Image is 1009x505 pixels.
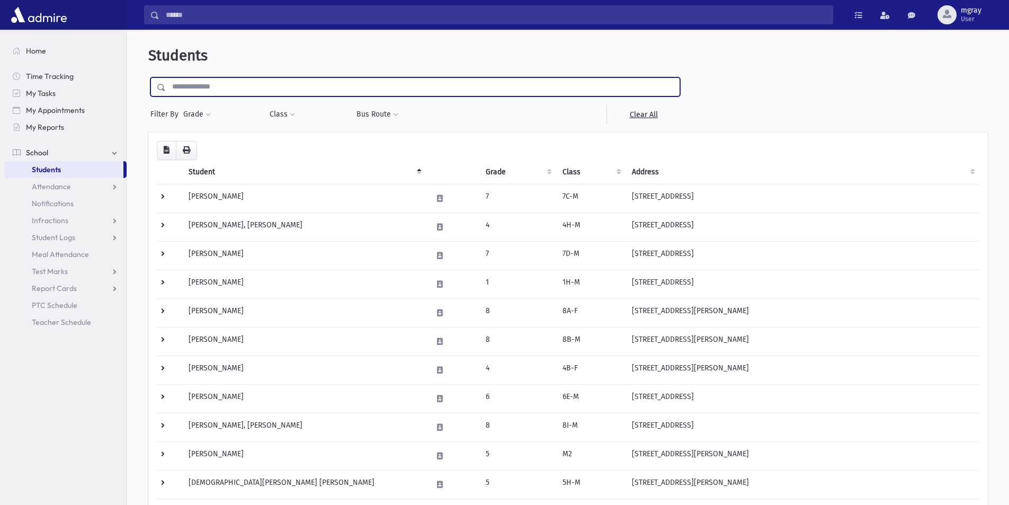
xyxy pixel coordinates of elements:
[556,356,626,384] td: 4B-F
[626,470,979,499] td: [STREET_ADDRESS][PERSON_NAME]
[4,68,127,85] a: Time Tracking
[626,298,979,327] td: [STREET_ADDRESS][PERSON_NAME]
[4,263,127,280] a: Test Marks
[182,327,426,356] td: [PERSON_NAME]
[4,178,127,195] a: Attendance
[182,184,426,212] td: [PERSON_NAME]
[269,105,296,124] button: Class
[626,356,979,384] td: [STREET_ADDRESS][PERSON_NAME]
[626,212,979,241] td: [STREET_ADDRESS]
[606,105,680,124] a: Clear All
[556,184,626,212] td: 7C-M
[150,109,183,120] span: Filter By
[182,160,426,184] th: Student: activate to sort column descending
[961,15,981,23] span: User
[556,327,626,356] td: 8B-M
[556,212,626,241] td: 4H-M
[32,216,68,225] span: Infractions
[479,241,556,270] td: 7
[626,241,979,270] td: [STREET_ADDRESS]
[182,270,426,298] td: [PERSON_NAME]
[556,441,626,470] td: M2
[556,241,626,270] td: 7D-M
[479,413,556,441] td: 8
[157,141,176,160] button: CSV
[626,384,979,413] td: [STREET_ADDRESS]
[26,122,64,132] span: My Reports
[182,241,426,270] td: [PERSON_NAME]
[26,105,85,115] span: My Appointments
[479,298,556,327] td: 8
[556,384,626,413] td: 6E-M
[4,119,127,136] a: My Reports
[148,47,208,64] span: Students
[32,250,89,259] span: Meal Attendance
[626,327,979,356] td: [STREET_ADDRESS][PERSON_NAME]
[8,4,69,25] img: AdmirePro
[4,144,127,161] a: School
[479,212,556,241] td: 4
[4,280,127,297] a: Report Cards
[182,413,426,441] td: [PERSON_NAME], [PERSON_NAME]
[182,356,426,384] td: [PERSON_NAME]
[479,270,556,298] td: 1
[4,297,127,314] a: PTC Schedule
[4,102,127,119] a: My Appointments
[626,184,979,212] td: [STREET_ADDRESS]
[32,317,91,327] span: Teacher Schedule
[182,470,426,499] td: [DEMOGRAPHIC_DATA][PERSON_NAME] [PERSON_NAME]
[626,270,979,298] td: [STREET_ADDRESS]
[4,229,127,246] a: Student Logs
[182,298,426,327] td: [PERSON_NAME]
[4,246,127,263] a: Meal Attendance
[626,160,979,184] th: Address: activate to sort column ascending
[4,42,127,59] a: Home
[479,470,556,499] td: 5
[159,5,833,24] input: Search
[182,384,426,413] td: [PERSON_NAME]
[4,212,127,229] a: Infractions
[479,327,556,356] td: 8
[479,441,556,470] td: 5
[26,148,48,157] span: School
[26,46,46,56] span: Home
[4,85,127,102] a: My Tasks
[479,356,556,384] td: 4
[556,470,626,499] td: 5H-M
[32,300,77,310] span: PTC Schedule
[32,199,74,208] span: Notifications
[176,141,197,160] button: Print
[183,105,211,124] button: Grade
[356,105,399,124] button: Bus Route
[26,72,74,81] span: Time Tracking
[479,160,556,184] th: Grade: activate to sort column ascending
[32,267,68,276] span: Test Marks
[961,6,981,15] span: mgray
[556,413,626,441] td: 8I-M
[26,88,56,98] span: My Tasks
[4,195,127,212] a: Notifications
[479,384,556,413] td: 6
[4,161,123,178] a: Students
[479,184,556,212] td: 7
[4,314,127,331] a: Teacher Schedule
[556,160,626,184] th: Class: activate to sort column ascending
[626,413,979,441] td: [STREET_ADDRESS]
[626,441,979,470] td: [STREET_ADDRESS][PERSON_NAME]
[32,165,61,174] span: Students
[32,233,75,242] span: Student Logs
[32,182,71,191] span: Attendance
[182,441,426,470] td: [PERSON_NAME]
[182,212,426,241] td: [PERSON_NAME], [PERSON_NAME]
[32,283,77,293] span: Report Cards
[556,270,626,298] td: 1H-M
[556,298,626,327] td: 8A-F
